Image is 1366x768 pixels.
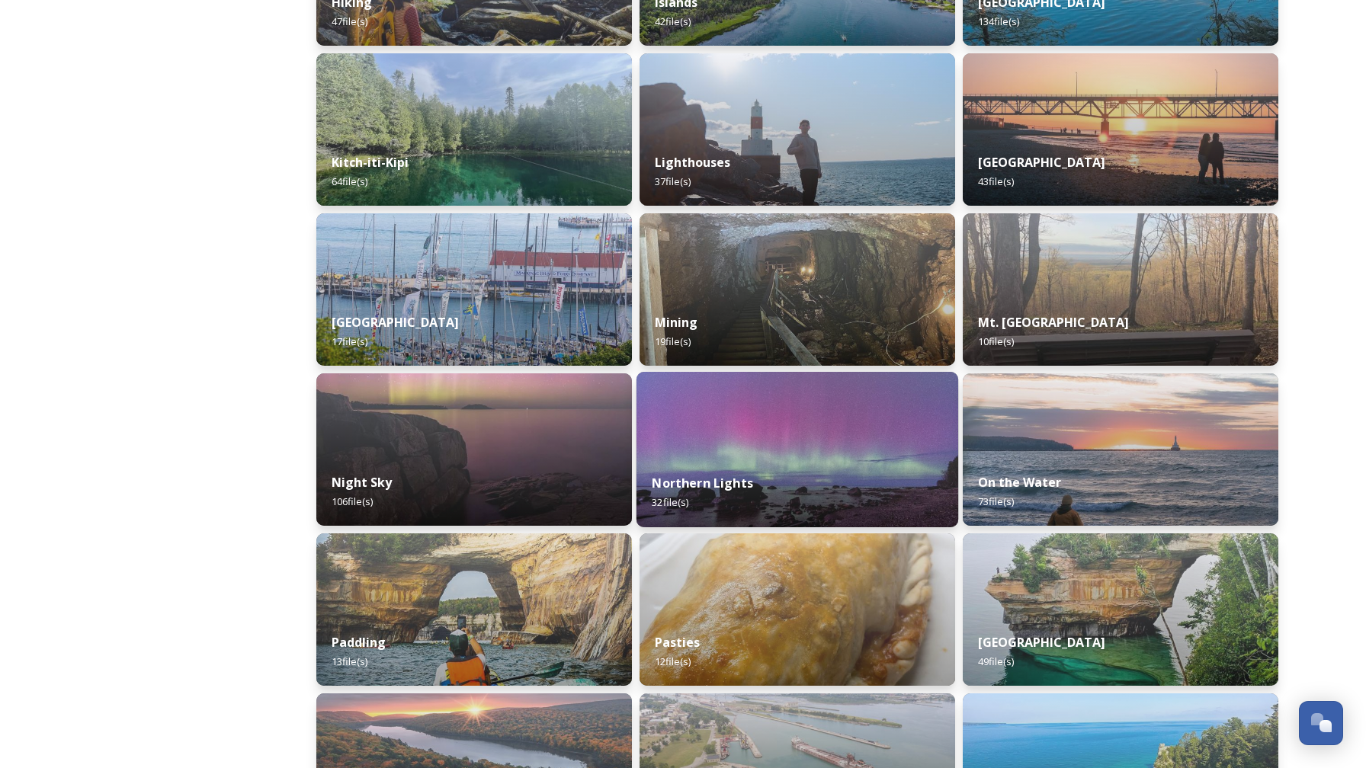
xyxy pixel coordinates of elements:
img: 42787348-15c3-4df4-b194-f8a8536bb3d1.jpg [637,372,958,527]
span: 106 file(s) [332,494,373,508]
strong: On the Water [978,474,1061,491]
img: b35134a2-fbed-44cc-b7a1-4689e7fb750c.jpg [963,213,1278,366]
strong: Paddling [332,634,386,651]
img: d7c812a6-942b-460b-ad47-732b11707a39.jpg [963,533,1278,686]
img: fec6e779-9ecc-4e00-93d5-2acc35d97e15.jpg [316,533,632,686]
span: 19 file(s) [655,334,691,348]
span: 10 file(s) [978,334,1014,348]
span: 49 file(s) [978,654,1014,668]
span: 12 file(s) [655,654,691,668]
img: 032be710-6afc-470a-a146-6a47ebbc4531.jpg [640,533,955,686]
strong: Mining [655,314,697,331]
span: 73 file(s) [978,494,1014,508]
img: 70dcfbbf-50a0-480e-9451-2281745a1b0c.jpg [640,53,955,206]
img: becf7bfa-526b-42b3-a0ec-fdab171cceb1.jpg [316,53,632,206]
span: 42 file(s) [655,14,691,28]
strong: Pasties [655,634,700,651]
strong: Night Sky [332,474,392,491]
strong: [GEOGRAPHIC_DATA] [332,314,459,331]
strong: [GEOGRAPHIC_DATA] [978,634,1105,651]
span: 64 file(s) [332,174,367,188]
button: Open Chat [1299,701,1343,745]
img: 268da0a6-7bdc-4edc-ae8c-ec99fcecd3ff.jpg [963,53,1278,206]
strong: Kitch-iti-Kipi [332,154,409,171]
img: 3ec1d34f-a9ad-4127-92eb-f72b4eef5b6f.jpg [316,213,632,366]
strong: Lighthouses [655,154,730,171]
span: 32 file(s) [652,495,688,509]
img: c15eb63a-2516-4159-8357-3b448f1bccf2.jpg [963,373,1278,526]
span: 13 file(s) [332,654,367,668]
img: 8bd72fc5-c8e8-4e2d-a630-89a985544665.jpg [316,373,632,526]
span: 43 file(s) [978,174,1014,188]
span: 17 file(s) [332,334,367,348]
span: 47 file(s) [332,14,367,28]
strong: Northern Lights [652,475,753,491]
strong: [GEOGRAPHIC_DATA] [978,154,1105,171]
span: 134 file(s) [978,14,1019,28]
img: 1e3bcbef-6861-4caf-8340-39b09e105ac5.jpg [640,213,955,366]
strong: Mt. [GEOGRAPHIC_DATA] [978,314,1129,331]
span: 37 file(s) [655,174,691,188]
